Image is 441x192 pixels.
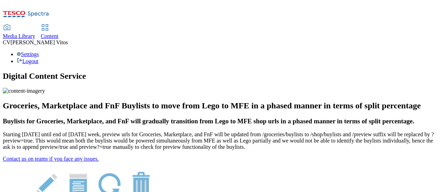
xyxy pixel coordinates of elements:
[3,39,10,45] span: CV
[3,131,438,150] p: Starting [DATE] until end of [DATE] week, preview urls for Groceries, Marketplace, and FnF will b...
[41,33,59,39] span: Content
[3,101,438,110] h2: Groceries, Marketplace and FnF Buylists to move from Lego to MFE in a phased manner in terms of s...
[3,117,438,125] h3: Buylists for Groceries, Marketplace, and FnF will gradually transition from Lego to MFE shop urls...
[17,58,38,64] a: Logout
[3,156,99,162] a: Contact us on teams if you face any issues.
[3,71,438,81] h1: Digital Content Service
[3,33,35,39] span: Media Library
[3,25,35,39] a: Media Library
[17,51,39,57] a: Settings
[3,88,45,94] img: content-imagery
[41,25,59,39] a: Content
[10,39,68,45] span: [PERSON_NAME] Vitos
